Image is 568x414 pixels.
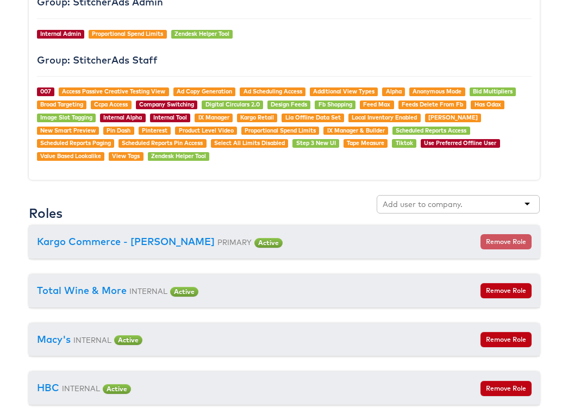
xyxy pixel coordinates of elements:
a: Use Preferred Offline User [424,139,496,147]
a: Tape Measure [347,139,384,147]
a: IX Manager [198,114,229,121]
a: Feed Max [363,101,390,108]
a: Pin Dash [107,127,130,134]
a: New Smart Preview [40,127,96,134]
a: Proportional Spend Limits [245,127,316,134]
a: HBC [37,381,59,394]
a: Tiktok [396,139,413,147]
span: Active [254,238,283,248]
a: Internal Alpha [103,114,142,121]
a: Ccpa Access [94,101,128,108]
button: Remove Role [480,381,532,396]
button: Remove Role [480,234,532,249]
a: Company Switching [139,101,194,108]
a: Feeds Delete From Fb [402,101,463,108]
a: Pinterest [142,127,167,134]
a: Proportional Spend Limits [92,30,163,37]
a: Bid Multipliers [473,87,513,95]
small: PRIMARY [217,237,252,247]
a: Access Passive Creative Testing View [62,87,165,95]
a: Ad Scheduling Access [244,87,302,95]
a: View Tags [112,152,140,160]
a: Alpha [386,87,402,95]
a: Total Wine & More [37,284,127,297]
a: Fb Shopping [319,101,352,108]
input: Add user to company... [383,199,463,210]
small: INTERNAL [73,335,111,344]
a: IX Manager & Builder [327,127,385,134]
span: Active [170,287,198,297]
a: [PERSON_NAME] [428,114,478,121]
a: Zendesk Helper Tool [151,152,206,160]
button: Remove Role [480,332,532,347]
button: Remove Role [480,283,532,298]
a: 007 [40,87,51,95]
span: Active [103,384,131,394]
a: Scheduled Reports Access [396,127,466,134]
a: Digital Circulars 2.0 [205,101,260,108]
a: Step 3 New UI [296,139,336,147]
a: Scheduled Reports Paging [40,139,111,147]
a: Scheduled Reports Pin Access [122,139,203,147]
a: Product Level Video [179,127,234,134]
a: Kargo Retail [240,114,274,121]
a: Kargo Commerce - [PERSON_NAME] [37,235,215,248]
a: Internal Tool [153,114,187,121]
a: Local Inventory Enabled [352,114,417,121]
a: Design Feeds [271,101,307,108]
a: Lia Offline Data Set [285,114,341,121]
a: Image Slot Tagging [40,114,92,121]
a: Ad Copy Generation [177,87,232,95]
a: Anonymous Mode [413,87,461,95]
a: Additional View Types [313,87,374,95]
a: Has Odax [475,101,501,108]
a: Select All Limits Disabled [214,139,285,147]
small: INTERNAL [129,286,167,296]
a: Macy's [37,333,71,346]
a: Broad Targeting [40,101,83,108]
h4: Group: StitcherAds Staff [37,55,532,66]
a: Zendesk Helper Tool [174,30,229,37]
h3: Roles [29,206,63,220]
small: INTERNAL [62,384,100,393]
a: Value Based Lookalike [40,152,101,160]
span: Active [114,335,142,345]
a: Internal Admin [40,30,81,37]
